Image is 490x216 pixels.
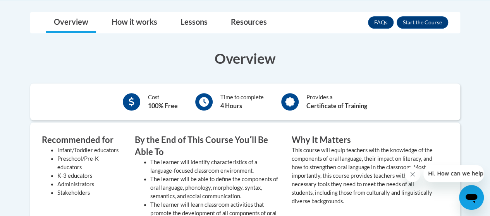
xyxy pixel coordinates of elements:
[57,180,123,189] li: Administrators
[292,134,437,146] h3: Why It Matters
[57,155,123,172] li: Preschool/Pre-K educators
[57,146,123,155] li: Infant/Toddler educators
[173,12,215,33] a: Lessons
[220,102,242,109] b: 4 Hours
[57,172,123,180] li: K-3 educators
[292,147,433,204] value: This course will equip teachers with the knowledge of the components of oral language, their impa...
[148,93,178,111] div: Cost
[405,167,420,182] iframe: Close message
[306,102,367,109] b: Certificate of Training
[30,49,460,68] h3: Overview
[57,189,123,197] li: Stakeholders
[135,134,280,158] h3: By the End of This Course Youʹll Be Able To
[46,12,96,33] a: Overview
[150,158,280,175] li: The learner will identify characteristics of a language-focused classroom environment.
[423,165,484,182] iframe: Message from company
[104,12,165,33] a: How it works
[5,5,63,12] span: Hi. How can we help?
[368,16,394,29] a: FAQs
[42,134,123,146] h3: Recommended for
[459,185,484,210] iframe: Button to launch messaging window
[223,12,275,33] a: Resources
[397,16,448,29] button: Enroll
[150,175,280,201] li: The learner will be able to define the components of oral language, phonology, morphology, syntax...
[306,93,367,111] div: Provides a
[220,93,264,111] div: Time to complete
[148,102,178,109] b: 100% Free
